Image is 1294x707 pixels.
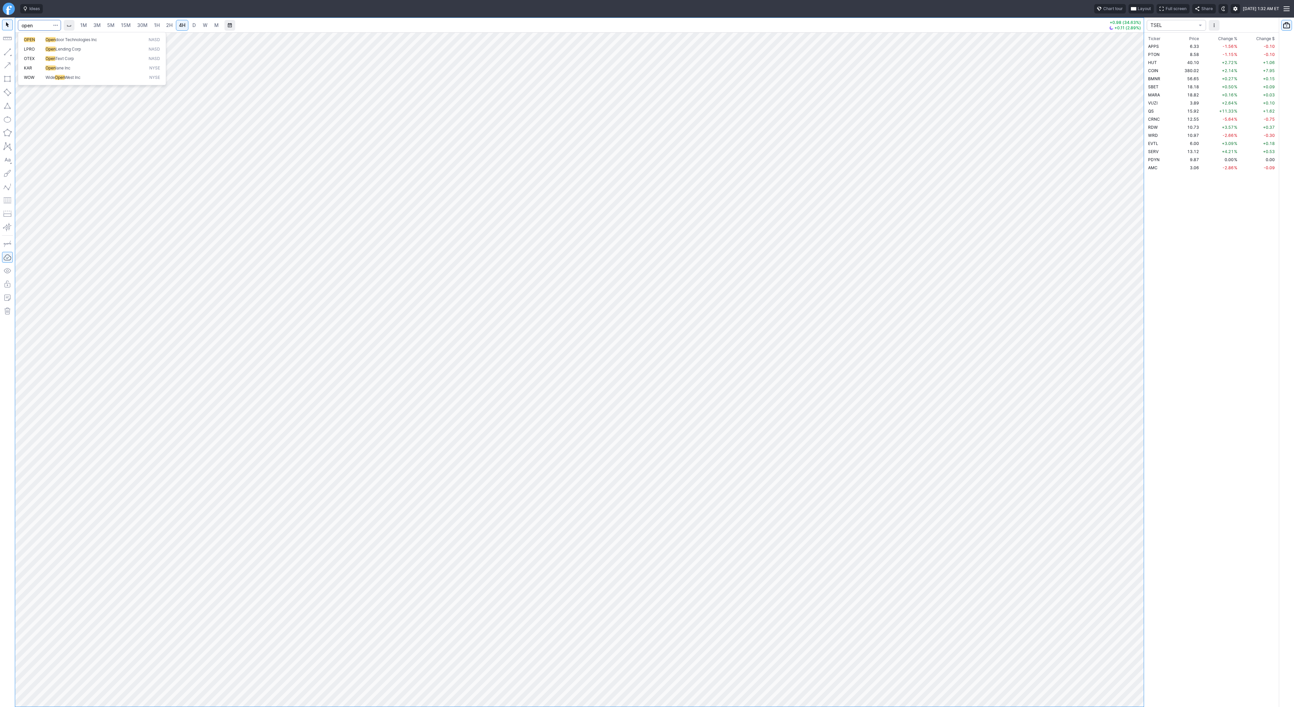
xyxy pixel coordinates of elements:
[1148,60,1157,65] span: HUT
[1234,133,1237,138] span: %
[2,279,13,290] button: Lock drawings
[1189,35,1199,42] div: Price
[55,56,74,61] span: Text Corp
[1148,125,1158,130] span: RDW
[1222,100,1234,106] span: +2.64
[1175,50,1200,58] td: 8.58
[149,65,160,71] span: NYSE
[2,60,13,71] button: Arrow
[2,181,13,192] button: Elliott waves
[1234,125,1237,130] span: %
[3,3,15,15] a: Finviz.com
[1175,75,1200,83] td: 56.65
[1148,133,1158,138] span: WRD
[2,306,13,317] button: Remove all autosaved drawings
[1094,4,1126,13] button: Chart tour
[1223,44,1234,49] span: -1.56
[1219,109,1234,114] span: +11.33
[1222,92,1234,97] span: +0.16
[2,154,13,165] button: Text
[2,33,13,44] button: Measure
[1263,125,1275,130] span: +0.37
[1263,100,1275,106] span: +0.10
[1148,44,1159,49] span: APPS
[18,20,61,31] input: Search
[1218,35,1237,42] span: Change %
[1175,66,1200,75] td: 380.02
[1222,149,1234,154] span: +4.21
[2,265,13,276] button: Hide drawings
[24,56,35,61] span: OTEX
[45,47,56,52] span: Open
[1222,84,1234,89] span: +0.50
[224,20,235,31] button: Range
[134,20,151,31] a: 30M
[1148,157,1160,162] span: PDYN
[1175,147,1200,155] td: 13.12
[1148,92,1160,97] span: MARA
[1234,157,1237,162] span: %
[1175,123,1200,131] td: 10.73
[1234,92,1237,97] span: %
[1109,21,1141,25] p: +0.98 (34.63%)
[176,20,188,31] a: 4H
[45,75,55,80] span: Wide
[1175,164,1200,172] td: 3.06
[2,87,13,98] button: Rotated rectangle
[1234,52,1237,57] span: %
[2,73,13,84] button: Rectangle
[2,168,13,179] button: Brush
[1148,35,1160,42] div: Ticker
[166,22,173,28] span: 2H
[1148,109,1154,114] span: QS
[45,37,56,42] span: Open
[1264,117,1275,122] span: -0.75
[24,37,35,42] span: OPEN
[1234,100,1237,106] span: %
[214,22,219,28] span: M
[1234,84,1237,89] span: %
[1264,44,1275,49] span: -0.10
[2,208,13,219] button: Position
[200,20,211,31] a: W
[1266,157,1275,162] span: 0.00
[104,20,118,31] a: 5M
[56,47,81,52] span: Lending Corp
[1263,84,1275,89] span: +0.09
[1222,76,1234,81] span: +0.27
[1264,52,1275,57] span: -0.10
[90,20,104,31] a: 3M
[1138,5,1151,12] span: Layout
[179,22,185,28] span: 4H
[154,22,160,28] span: 1H
[65,75,81,80] span: West Inc
[20,4,43,13] button: Ideas
[2,292,13,303] button: Add note
[1222,125,1234,130] span: +3.57
[1192,4,1216,13] button: Share
[1264,165,1275,170] span: -0.09
[1148,68,1158,73] span: COIN
[24,65,32,70] span: KAR
[1222,141,1234,146] span: +3.09
[1114,26,1141,30] span: +0.11 (2.89%)
[45,65,56,70] span: Open
[1263,60,1275,65] span: +1.06
[1175,131,1200,139] td: 10.97
[137,22,148,28] span: 30M
[189,20,199,31] a: D
[149,75,160,81] span: NYSE
[1231,4,1240,13] button: Settings
[1148,84,1159,89] span: SBET
[2,141,13,152] button: XABCD
[1223,165,1234,170] span: -2.86
[2,222,13,233] button: Anchored VWAP
[55,75,65,80] span: Open
[163,20,176,31] a: 2H
[77,20,90,31] a: 1M
[1234,141,1237,146] span: %
[1129,4,1154,13] button: Layout
[1148,100,1158,106] span: VUZI
[1222,68,1234,73] span: +2.14
[1263,68,1275,73] span: +7.95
